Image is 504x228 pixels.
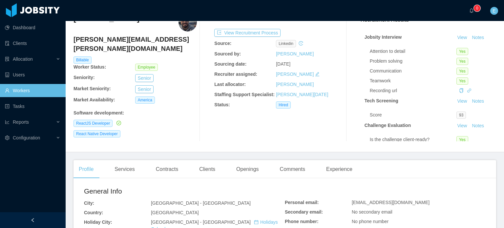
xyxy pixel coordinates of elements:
[365,98,398,103] strong: Tech Screening
[73,97,115,102] b: Market Availability:
[84,200,94,206] b: City:
[276,51,314,56] a: [PERSON_NAME]
[214,72,257,77] b: Recruiter assigned:
[370,112,456,118] div: Score
[115,120,121,126] a: icon: check-circle
[178,13,197,31] img: 45b8b861-7dae-4bb2-ad6e-ffe348f77ea9_689225e56166f-400w.png
[455,98,469,104] a: View
[493,7,495,15] span: E
[151,200,251,206] span: [GEOGRAPHIC_DATA] - [GEOGRAPHIC_DATA]
[370,68,456,74] div: Communication
[275,160,310,178] div: Comments
[352,219,388,224] span: No phone number
[5,100,60,113] a: icon: profileTasks
[73,35,197,53] h4: [PERSON_NAME][EMAIL_ADDRESS][PERSON_NAME][DOMAIN_NAME]
[276,72,314,77] a: [PERSON_NAME]
[456,136,468,143] span: Yes
[84,219,112,225] b: Holiday City:
[13,135,40,140] span: Configuration
[474,5,480,11] sup: 0
[13,56,33,62] span: Allocation
[456,112,466,119] span: 93
[73,56,92,64] span: Billable
[84,210,103,215] b: Country:
[456,68,468,75] span: Yes
[254,220,259,224] i: icon: calendar
[285,219,319,224] b: Phone number:
[231,160,264,178] div: Openings
[352,209,392,215] span: No secondary email
[214,102,230,107] b: Status:
[194,160,220,178] div: Clients
[214,41,231,46] b: Source:
[370,77,456,84] div: Teamwork
[469,122,487,130] button: Notes
[5,120,10,124] i: icon: line-chart
[276,101,291,109] span: Hired
[370,48,456,55] div: Attention to detail
[214,29,281,37] button: icon: exportView Recruitment Process
[214,30,281,35] a: icon: exportView Recruitment Process
[469,34,487,42] button: Notes
[73,86,111,91] b: Market Seniority:
[135,85,154,93] button: Senior
[456,77,468,85] span: Yes
[370,58,456,65] div: Problem solving
[151,210,199,215] span: [GEOGRAPHIC_DATA]
[352,200,430,205] span: [EMAIL_ADDRESS][DOMAIN_NAME]
[276,61,290,67] span: [DATE]
[467,88,472,93] a: icon: link
[151,160,183,178] div: Contracts
[459,88,464,93] i: icon: copy
[84,186,285,197] h2: General Info
[109,160,140,178] div: Services
[214,82,246,87] b: Last allocator:
[116,121,121,125] i: icon: check-circle
[5,84,60,97] a: icon: userWorkers
[455,123,469,128] a: View
[5,21,60,34] a: icon: pie-chartDashboard
[365,34,402,40] strong: Jobsity Interview
[73,130,120,137] span: React Native Developer
[285,200,319,205] b: Personal email:
[73,110,124,115] b: Software development :
[456,58,468,65] span: Yes
[5,57,10,61] i: icon: solution
[365,123,411,128] strong: Challenge Evaluation
[285,209,323,215] b: Secondary email:
[276,92,328,97] a: [PERSON_NAME][DATE]
[370,87,456,94] div: Recording url
[135,96,155,104] span: America
[214,92,275,97] b: Staffing Support Specialist:
[370,136,456,143] div: Is the challenge client-ready?
[456,48,468,55] span: Yes
[214,51,241,56] b: Sourced by:
[299,41,303,46] i: icon: history
[214,61,246,67] b: Sourcing date:
[5,135,10,140] i: icon: setting
[469,97,487,105] button: Notes
[5,37,60,50] a: icon: auditClients
[13,119,29,125] span: Reports
[315,72,320,76] i: icon: edit
[5,68,60,81] a: icon: robotUsers
[73,64,106,70] b: Worker Status:
[276,40,296,47] span: linkedin
[73,75,95,80] b: Seniority:
[73,160,99,178] div: Profile
[135,74,154,82] button: Senior
[469,8,474,13] i: icon: bell
[321,160,358,178] div: Experience
[135,64,158,71] span: Employee
[276,82,314,87] a: [PERSON_NAME]
[459,87,464,94] div: Copy
[455,35,469,40] a: View
[73,120,113,127] span: ReactJS Developer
